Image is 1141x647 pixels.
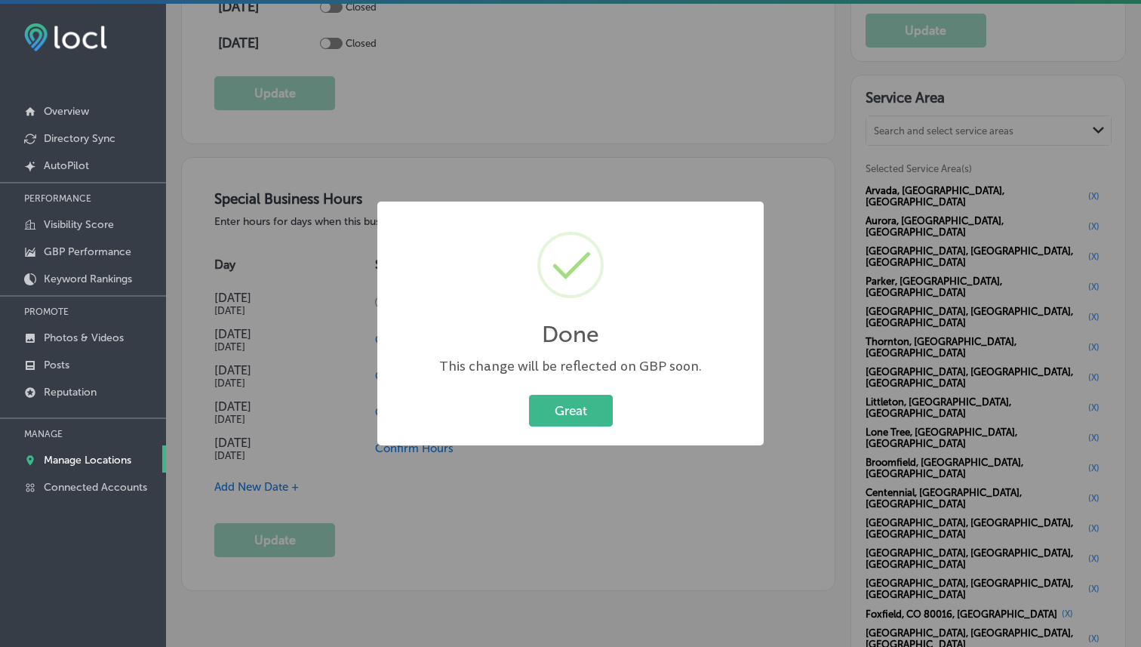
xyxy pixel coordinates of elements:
[44,132,115,145] p: Directory Sync
[44,359,69,371] p: Posts
[44,245,131,258] p: GBP Performance
[44,386,97,399] p: Reputation
[24,23,107,51] img: fda3e92497d09a02dc62c9cd864e3231.png
[44,454,131,467] p: Manage Locations
[392,357,749,376] div: This change will be reflected on GBP soon.
[44,218,114,231] p: Visibility Score
[44,105,89,118] p: Overview
[542,321,599,348] h2: Done
[44,273,132,285] p: Keyword Rankings
[44,159,89,172] p: AutoPilot
[44,481,147,494] p: Connected Accounts
[529,395,613,426] button: Great
[44,331,124,344] p: Photos & Videos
